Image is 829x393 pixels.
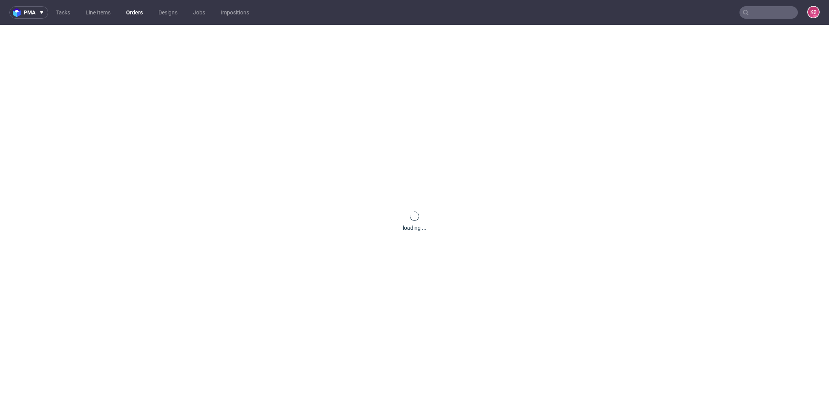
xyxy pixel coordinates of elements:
span: pma [24,10,35,15]
a: Tasks [51,6,75,19]
img: logo [13,8,24,17]
button: pma [9,6,48,19]
a: Orders [121,6,148,19]
figcaption: KD [808,7,819,18]
a: Line Items [81,6,115,19]
a: Jobs [188,6,210,19]
div: loading ... [403,224,427,232]
a: Impositions [216,6,254,19]
a: Designs [154,6,182,19]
